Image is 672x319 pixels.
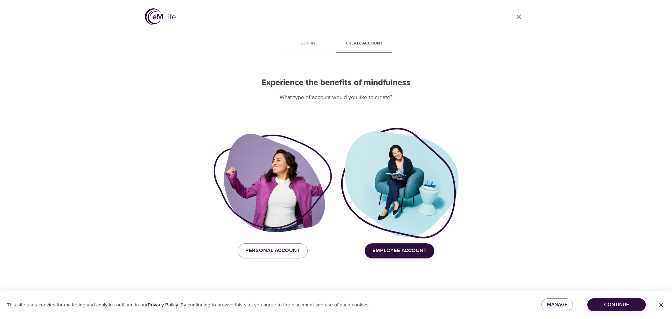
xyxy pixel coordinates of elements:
[547,300,567,309] span: Manage
[587,298,646,311] button: Continue
[148,302,178,308] a: Privacy Policy
[245,246,300,255] span: Personal Account
[372,246,427,255] span: Employee Account
[593,300,640,309] span: Continue
[365,243,434,258] button: Employee Account
[340,40,388,47] span: Create account
[238,243,308,258] button: Personal Account
[541,298,573,311] button: Manage
[510,8,527,25] a: close
[284,40,332,47] span: Log in
[213,78,458,88] h2: Experience the benefits of mindfulness
[145,8,176,25] img: logo
[213,93,458,102] p: What type of account would you like to create?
